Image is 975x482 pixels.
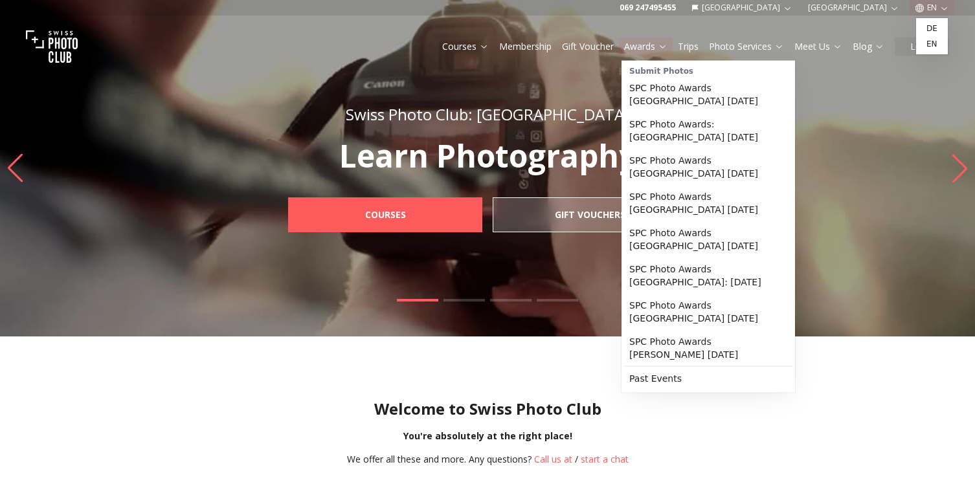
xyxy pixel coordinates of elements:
a: Membership [499,40,552,53]
a: SPC Photo Awards [GEOGRAPHIC_DATA] [DATE] [624,185,792,221]
button: Trips [673,38,704,56]
button: Membership [494,38,557,56]
a: SPC Photo Awards [PERSON_NAME] [DATE] [624,330,792,366]
div: / [347,453,629,466]
span: We offer all these and more. Any questions? [347,453,532,465]
a: SPC Photo Awards [GEOGRAPHIC_DATA]: [DATE] [624,257,792,294]
button: Photo Services [704,38,789,56]
h1: Welcome to Swiss Photo Club [10,399,965,419]
a: Courses [288,197,482,232]
button: Gift Voucher [557,38,619,56]
button: start a chat [581,453,629,466]
a: 069 247495455 [620,3,676,13]
b: Courses [365,208,406,221]
a: SPC Photo Awards [GEOGRAPHIC_DATA] [DATE] [624,221,792,257]
a: Awards [624,40,667,53]
button: Blog [847,38,890,56]
a: Past Events [624,367,792,390]
a: SPC Photo Awards [GEOGRAPHIC_DATA] [DATE] [624,76,792,113]
a: Blog [853,40,884,53]
a: Call us at [534,453,572,465]
button: Awards [619,38,673,56]
a: de [919,21,945,36]
a: Meet Us [794,40,842,53]
div: You're absolutely at the right place! [10,430,965,443]
a: Photo Services [709,40,784,53]
a: Gift Voucher [562,40,614,53]
a: SPC Photo Awards [GEOGRAPHIC_DATA] [DATE] [624,294,792,330]
img: Swiss photo club [26,21,78,72]
button: Courses [437,38,494,56]
button: Login [895,38,949,56]
button: Meet Us [789,38,847,56]
b: Gift Vouchers [555,208,625,221]
div: Swiss Photo Club: [GEOGRAPHIC_DATA] [260,104,715,125]
a: SPC Photo Awards [GEOGRAPHIC_DATA] [DATE] [624,149,792,185]
a: SPC Photo Awards: [GEOGRAPHIC_DATA] [DATE] [624,113,792,149]
p: Learn Photography [260,140,715,171]
a: en [919,36,945,52]
div: Submit Photos [624,63,792,76]
div: EN [916,18,948,54]
a: Trips [678,40,699,53]
a: Gift Vouchers [493,197,687,232]
a: Courses [442,40,489,53]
